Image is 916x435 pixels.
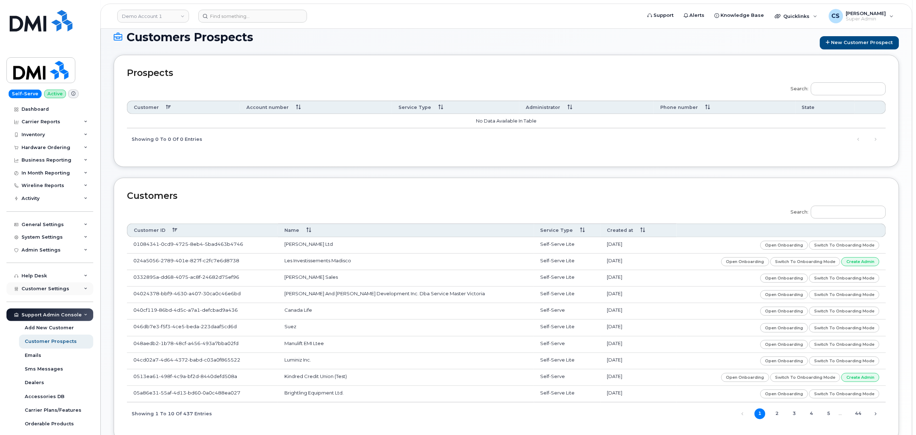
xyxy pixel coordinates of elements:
[870,408,881,419] a: Next
[601,287,677,303] td: [DATE]
[809,290,879,299] a: Switch to Onboarding Mode
[534,254,601,270] td: Self-Serve Lite
[392,101,519,114] th: Service Type: activate to sort column ascending
[127,303,278,320] td: 040cf119-86bd-4d5c-a7a1-defcbad9a436
[127,386,278,402] td: 05a86e31-55af-4d13-bd60-0a0c488ea027
[653,12,674,19] span: Support
[760,241,808,250] a: Open onboarding
[806,408,817,419] a: 4
[278,320,534,336] td: Suez
[654,101,795,114] th: Phone number: activate to sort column ascending
[534,386,601,402] td: Self-Serve Lite
[760,323,808,332] a: Open onboarding
[278,386,534,402] td: Brightling Equipment Ltd.
[642,8,679,23] a: Support
[127,101,240,114] th: Customer: activate to sort column descending
[278,237,534,254] td: [PERSON_NAME] Ltd
[721,257,769,266] a: Open onboarding
[601,386,677,402] td: [DATE]
[809,241,879,250] a: Switch to Onboarding Mode
[534,336,601,353] td: Self-Serve
[770,373,841,382] a: Switch to Onboarding Mode
[870,134,881,145] a: Next
[534,287,601,303] td: Self-Serve Lite
[809,307,879,316] a: Switch to Onboarding Mode
[786,201,886,221] label: Search:
[737,408,748,419] a: Previous
[117,10,189,23] a: Demo Account 1
[760,389,808,398] a: Open onboarding
[601,369,677,386] td: [DATE]
[127,407,212,419] div: Showing 1 to 10 of 437 entries
[786,78,886,98] label: Search:
[841,257,879,266] a: Create admin
[760,307,808,316] a: Open onboarding
[770,9,822,23] div: Quicklinks
[710,8,769,23] a: Knowledge Base
[820,36,899,49] a: New Customer Prospect
[278,303,534,320] td: Canada Life
[784,13,810,19] span: Quicklinks
[795,101,855,114] th: State
[760,357,808,365] a: Open onboarding
[832,12,840,20] span: CS
[127,287,278,303] td: 04024378-bbf9-4630-a407-30ca0c46e6bd
[127,191,886,201] h2: Customers
[601,303,677,320] td: [DATE]
[853,134,864,145] a: Previous
[278,336,534,353] td: Manulift EMI Ltee
[601,237,677,254] td: [DATE]
[127,353,278,369] td: 04cd02a7-4d64-4372-babd-c03a0f865522
[601,270,677,287] td: [DATE]
[809,340,879,349] a: Switch to Onboarding Mode
[198,10,307,23] input: Find something...
[114,31,816,43] h1: Customers Prospects
[721,373,769,382] a: Open onboarding
[278,369,534,386] td: Kindred Credit Union (Test)
[809,389,879,398] a: Switch to Onboarding Mode
[679,8,710,23] a: Alerts
[770,257,841,266] a: Switch to Onboarding Mode
[834,410,847,416] span: …
[240,101,392,114] th: Account number: activate to sort column ascending
[841,373,879,382] a: Create admin
[278,287,534,303] td: [PERSON_NAME] And [PERSON_NAME] Development Inc. Dba Service Master Victoria
[721,12,764,19] span: Knowledge Base
[127,68,886,78] h2: Prospects
[760,274,808,283] a: Open onboarding
[601,320,677,336] td: [DATE]
[853,408,864,419] a: 44
[811,206,886,219] input: Search:
[809,323,879,332] a: Switch to Onboarding Mode
[601,224,677,237] th: Created at: activate to sort column ascending
[127,114,886,128] td: No data available in table
[690,12,705,19] span: Alerts
[601,254,677,270] td: [DATE]
[809,274,879,283] a: Switch to Onboarding Mode
[601,336,677,353] td: [DATE]
[127,224,278,237] th: Customer ID: activate to sort column descending
[846,16,886,22] span: Super Admin
[127,133,202,145] div: Showing 0 to 0 of 0 entries
[127,254,278,270] td: 024a5056-2789-401e-827f-c2fc7e6d8738
[127,369,278,386] td: 0513ea61-498f-4c9a-bf2d-8440defd508a
[772,408,783,419] a: 2
[760,340,808,349] a: Open onboarding
[534,224,601,237] th: Service Type: activate to sort column ascending
[601,353,677,369] td: [DATE]
[534,237,601,254] td: Self-Serve Lite
[846,10,886,16] span: [PERSON_NAME]
[534,320,601,336] td: Self-Serve Lite
[824,9,899,23] div: Chris Smith
[127,270,278,287] td: 0332895a-dd68-4075-ac8f-24682d75ef96
[760,290,808,299] a: Open onboarding
[278,353,534,369] td: Luminiz Inc.
[789,408,800,419] a: 3
[755,408,765,419] a: 1
[278,254,534,270] td: Les Investissements Madisco
[519,101,654,114] th: Administrator: activate to sort column ascending
[534,270,601,287] td: Self-Serve Lite
[809,357,879,365] a: Switch to Onboarding Mode
[534,353,601,369] td: Self-Serve Lite
[278,224,534,237] th: Name: activate to sort column ascending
